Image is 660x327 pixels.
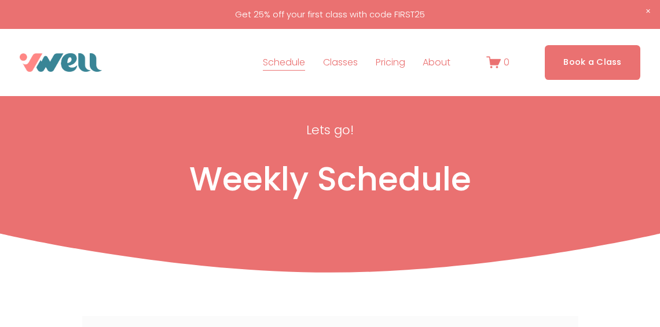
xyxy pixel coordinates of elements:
[423,53,450,72] a: folder dropdown
[203,119,457,142] p: Lets go!
[486,55,509,69] a: 0 items in cart
[376,53,405,72] a: Pricing
[20,53,102,72] img: VWell
[20,159,640,199] h1: Weekly Schedule
[423,54,450,71] span: About
[323,54,358,71] span: Classes
[323,53,358,72] a: folder dropdown
[263,53,305,72] a: Schedule
[545,45,640,79] a: Book a Class
[504,56,509,69] span: 0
